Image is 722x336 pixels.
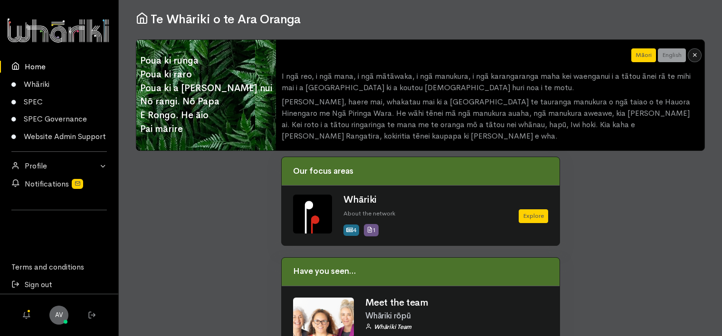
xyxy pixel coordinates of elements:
[136,11,705,27] h1: Te Whāriki o te Ara Oranga
[282,258,560,286] div: Have you seen...
[343,194,377,205] a: Whāriki
[293,195,332,233] img: Whariki%20Icon_Icon_Tile.png
[282,71,699,93] p: I ngā reo, i ngā mana, i ngā mātāwaka, i ngā manukura, i ngā karangaranga maha kei waenganui i a ...
[40,216,78,228] iframe: LinkedIn Embedded Content
[519,209,548,223] a: Explore
[282,157,560,186] div: Our focus areas
[49,306,68,325] a: AV
[282,96,699,142] p: [PERSON_NAME], haere mai, whakatau mai ki a [GEOGRAPHIC_DATA] te tauranga manukura o ngā taiao o ...
[631,48,656,62] button: Māori
[658,48,686,62] button: English
[136,50,276,140] span: Poua ki runga Poua ki raro Poua ki a [PERSON_NAME] nui Nō rangi. Nō Papa E Rongo. He āio Pai mārire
